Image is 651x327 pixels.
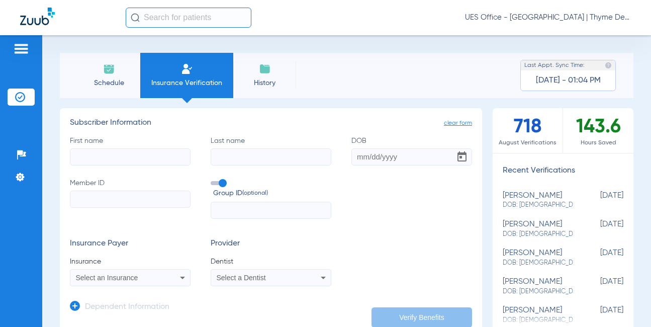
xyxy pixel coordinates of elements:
input: DOBOpen calendar [351,148,472,166]
span: Insurance Verification [148,78,226,88]
span: Select an Insurance [76,274,138,282]
div: [PERSON_NAME] [503,249,573,267]
span: Insurance [70,257,191,267]
input: Search for patients [126,8,251,28]
span: [DATE] [573,277,623,296]
span: DOB: [DEMOGRAPHIC_DATA] [503,230,573,239]
label: DOB [351,136,472,166]
input: Member ID [70,191,191,208]
span: Last Appt. Sync Time: [524,60,585,70]
span: [DATE] [573,249,623,267]
iframe: Chat Widget [601,279,651,327]
label: First name [70,136,191,166]
img: Zuub Logo [20,8,55,25]
input: Last name [211,148,331,166]
span: Select a Dentist [217,274,266,282]
span: Schedule [85,78,133,88]
small: (optional) [242,188,268,199]
span: August Verifications [493,138,563,148]
div: 143.6 [563,108,633,153]
div: [PERSON_NAME] [503,220,573,238]
span: UES Office - [GEOGRAPHIC_DATA] | Thyme Dental Care [465,13,631,23]
img: hamburger-icon [13,43,29,55]
img: History [259,63,271,75]
span: DOB: [DEMOGRAPHIC_DATA] [503,259,573,268]
span: [DATE] [573,306,623,324]
span: Hours Saved [563,138,633,148]
img: Search Icon [131,13,140,22]
h3: Insurance Payer [70,239,191,249]
span: clear form [444,118,472,128]
img: last sync help info [605,62,612,69]
span: DOB: [DEMOGRAPHIC_DATA] [503,287,573,296]
label: Last name [211,136,331,166]
h3: Dependent Information [85,302,169,312]
div: [PERSON_NAME] [503,191,573,210]
h3: Subscriber Information [70,118,472,128]
h3: Provider [211,239,331,249]
div: 718 [493,108,563,153]
span: [DATE] [573,191,623,210]
span: Group ID [213,188,331,199]
span: [DATE] [573,220,623,238]
label: Member ID [70,178,191,219]
img: Manual Insurance Verification [181,63,193,75]
span: History [241,78,289,88]
span: DOB: [DEMOGRAPHIC_DATA] [503,201,573,210]
input: First name [70,148,191,166]
img: Schedule [103,63,115,75]
h3: Recent Verifications [493,166,633,176]
div: [PERSON_NAME] [503,277,573,296]
span: Dentist [211,257,331,267]
button: Open calendar [452,147,472,167]
span: [DATE] - 01:04 PM [536,75,601,86]
div: [PERSON_NAME] [503,306,573,324]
